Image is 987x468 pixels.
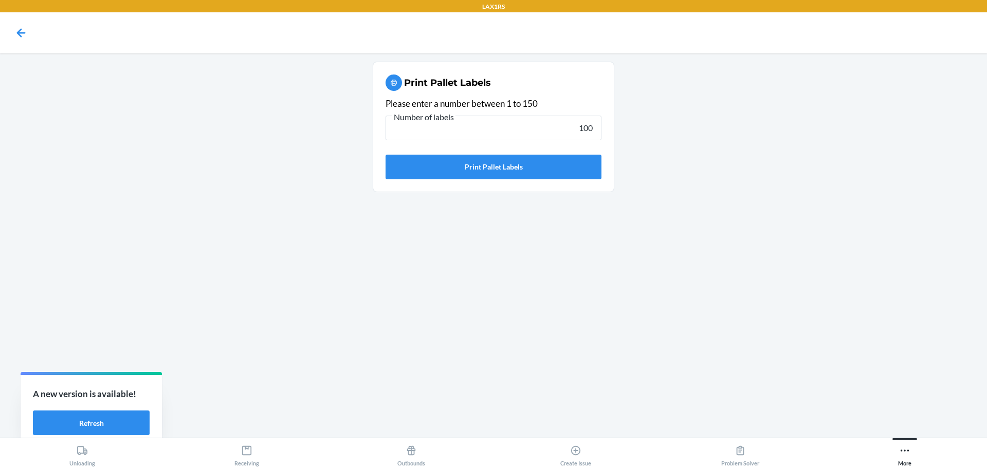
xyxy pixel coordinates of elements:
[386,116,601,140] input: Number of labels
[397,441,425,466] div: Outbounds
[33,410,150,435] button: Refresh
[392,112,455,122] span: Number of labels
[164,438,329,466] button: Receiving
[386,97,601,110] div: Please enter a number between 1 to 150
[234,441,259,466] div: Receiving
[560,441,591,466] div: Create Issue
[493,438,658,466] button: Create Issue
[329,438,493,466] button: Outbounds
[721,441,759,466] div: Problem Solver
[822,438,987,466] button: More
[404,76,491,89] h2: Print Pallet Labels
[33,387,150,401] p: A new version is available!
[386,155,601,179] button: Print Pallet Labels
[898,441,911,466] div: More
[69,441,95,466] div: Unloading
[658,438,822,466] button: Problem Solver
[482,2,505,11] p: LAX1RS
